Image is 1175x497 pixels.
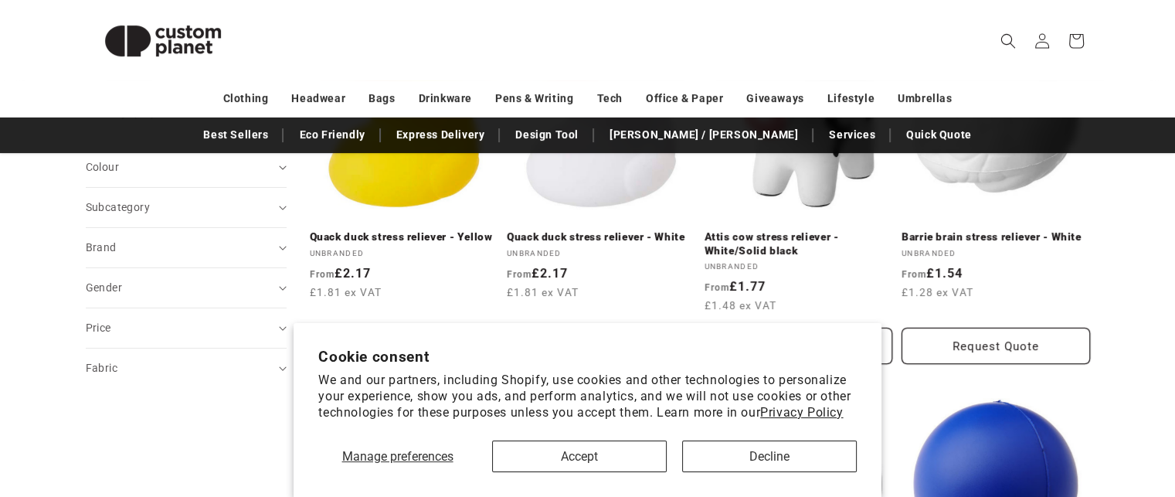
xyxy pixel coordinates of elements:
[1098,423,1175,497] iframe: Chat Widget
[760,405,843,420] a: Privacy Policy
[86,148,287,187] summary: Colour (0 selected)
[596,85,622,112] a: Tech
[86,161,119,173] span: Colour
[495,85,573,112] a: Pens & Writing
[602,121,806,148] a: [PERSON_NAME] / [PERSON_NAME]
[991,24,1025,58] summary: Search
[86,241,117,254] span: Brand
[368,85,395,112] a: Bags
[318,441,477,472] button: Manage preferences
[86,6,240,76] img: Custom Planet
[86,281,122,294] span: Gender
[419,85,472,112] a: Drinkware
[646,85,723,112] a: Office & Paper
[898,85,952,112] a: Umbrellas
[318,348,857,366] h2: Cookie consent
[508,121,586,148] a: Design Tool
[195,121,276,148] a: Best Sellers
[86,362,117,374] span: Fabric
[682,441,857,472] button: Decline
[898,121,980,148] a: Quick Quote
[902,328,1090,364] button: Request Quote
[342,449,453,464] span: Manage preferences
[902,230,1090,244] a: Barrie brain stress reliever - White
[705,230,893,257] a: Attis cow stress reliever - White/Solid black
[389,121,493,148] a: Express Delivery
[86,228,287,267] summary: Brand (0 selected)
[86,188,287,227] summary: Subcategory (0 selected)
[291,121,372,148] a: Eco Friendly
[827,85,874,112] a: Lifestyle
[86,268,287,308] summary: Gender (0 selected)
[86,308,287,348] summary: Price
[291,85,345,112] a: Headwear
[821,121,883,148] a: Services
[318,373,857,420] p: We and our partners, including Shopify, use cookies and other technologies to personalize your ex...
[310,230,498,244] a: Quack duck stress reliever - Yellow
[492,441,667,472] button: Accept
[746,85,803,112] a: Giveaways
[86,322,111,334] span: Price
[507,230,695,244] a: Quack duck stress reliever - White
[223,85,269,112] a: Clothing
[86,201,150,213] span: Subcategory
[86,349,287,388] summary: Fabric (0 selected)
